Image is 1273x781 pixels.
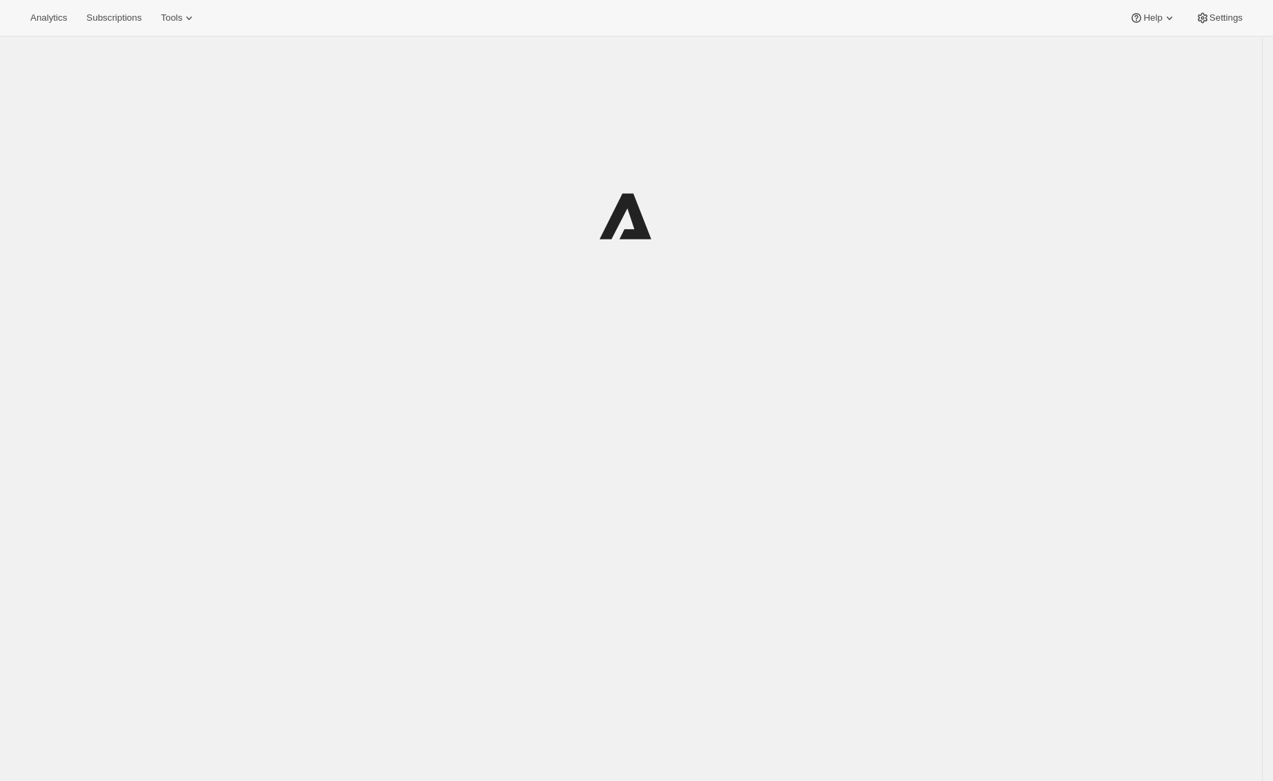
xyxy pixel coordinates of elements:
span: Settings [1210,12,1243,23]
button: Subscriptions [78,8,150,28]
button: Help [1121,8,1184,28]
button: Tools [152,8,204,28]
span: Tools [161,12,182,23]
span: Analytics [30,12,67,23]
span: Subscriptions [86,12,141,23]
button: Analytics [22,8,75,28]
span: Help [1143,12,1162,23]
button: Settings [1187,8,1251,28]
